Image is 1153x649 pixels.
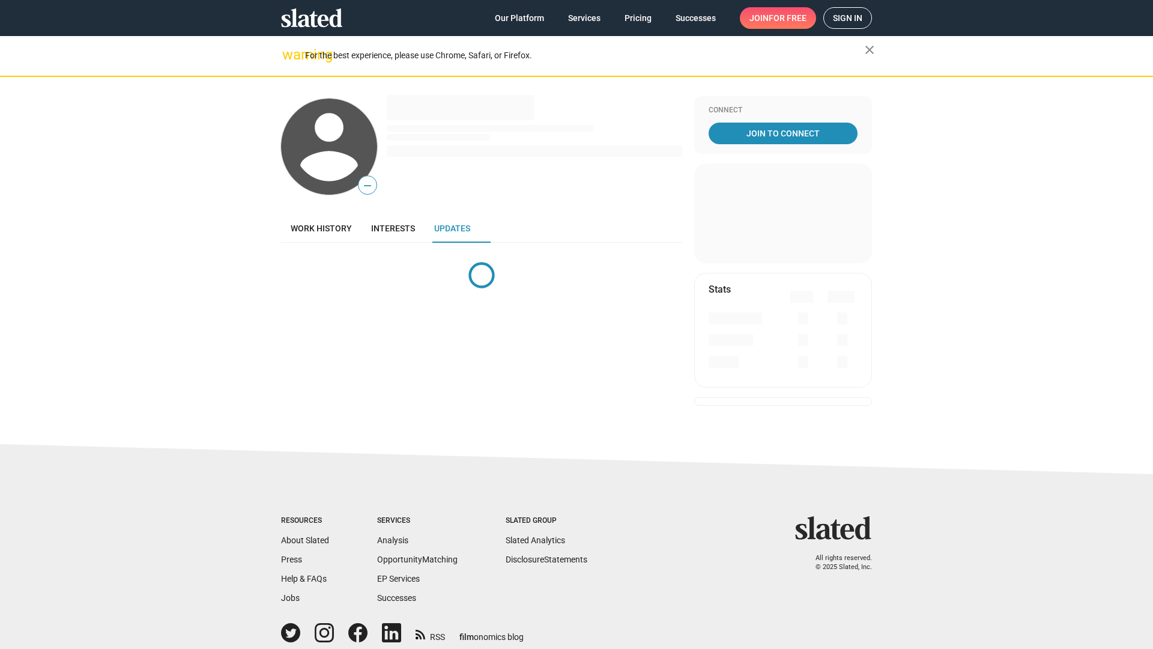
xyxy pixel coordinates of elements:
a: Press [281,555,302,564]
span: — [359,178,377,193]
span: Sign in [833,8,862,28]
mat-card-title: Stats [709,283,731,296]
div: For the best experience, please use Chrome, Safari, or Firefox. [305,47,865,64]
a: About Slated [281,535,329,545]
a: Work history [281,214,362,243]
mat-icon: warning [282,47,297,62]
p: All rights reserved. © 2025 Slated, Inc. [803,554,872,571]
span: Join To Connect [711,123,855,144]
div: Services [377,516,458,526]
span: Interests [371,224,415,233]
div: Connect [709,106,858,115]
a: RSS [416,624,445,643]
a: filmonomics blog [459,622,524,643]
a: EP Services [377,574,420,583]
a: Help & FAQs [281,574,327,583]
a: Updates [425,214,480,243]
span: Successes [676,7,716,29]
a: Successes [666,7,725,29]
a: Sign in [823,7,872,29]
a: Our Platform [485,7,554,29]
a: Pricing [615,7,661,29]
span: film [459,632,474,642]
a: Join To Connect [709,123,858,144]
div: Resources [281,516,329,526]
a: DisclosureStatements [506,555,587,564]
span: Join [749,7,806,29]
span: Services [568,7,601,29]
a: Joinfor free [740,7,816,29]
span: Work history [291,224,352,233]
a: Analysis [377,535,408,545]
span: for free [769,7,806,29]
mat-icon: close [862,43,877,57]
a: Slated Analytics [506,535,565,545]
a: Successes [377,593,416,603]
a: Services [558,7,610,29]
div: Slated Group [506,516,587,526]
a: Jobs [281,593,300,603]
span: Our Platform [495,7,544,29]
span: Pricing [625,7,652,29]
a: OpportunityMatching [377,555,458,564]
span: Updates [434,224,470,233]
a: Interests [362,214,425,243]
